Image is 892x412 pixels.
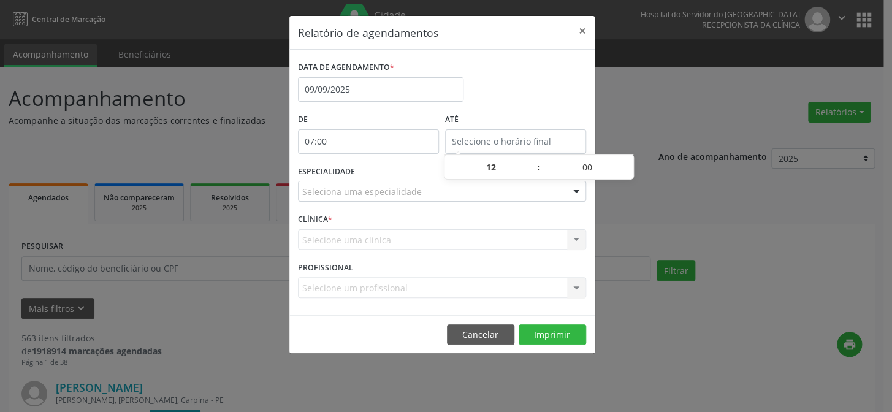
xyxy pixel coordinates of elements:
[537,155,541,180] span: :
[298,25,438,40] h5: Relatório de agendamentos
[298,77,463,102] input: Selecione uma data ou intervalo
[298,210,332,229] label: CLÍNICA
[444,155,537,180] input: Hour
[298,129,439,154] input: Selecione o horário inicial
[445,129,586,154] input: Selecione o horário final
[541,155,633,180] input: Minute
[298,110,439,129] label: De
[519,324,586,345] button: Imprimir
[445,110,586,129] label: ATÉ
[570,16,595,46] button: Close
[298,162,355,181] label: ESPECIALIDADE
[447,324,514,345] button: Cancelar
[298,258,353,277] label: PROFISSIONAL
[302,185,422,198] span: Seleciona uma especialidade
[298,58,394,77] label: DATA DE AGENDAMENTO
